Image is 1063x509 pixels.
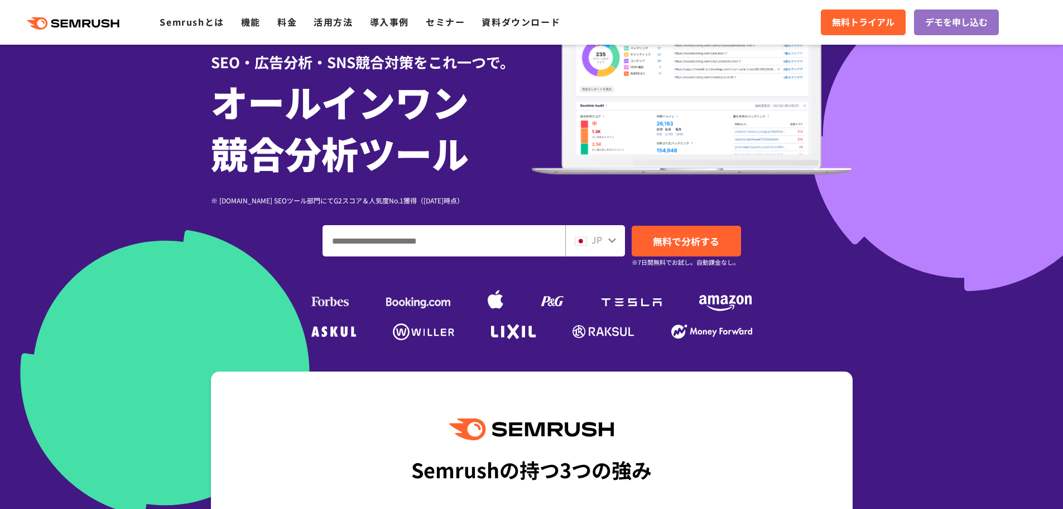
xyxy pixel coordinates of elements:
div: SEO・広告分析・SNS競合対策をこれ一つで。 [211,34,532,73]
h1: オールインワン 競合分析ツール [211,75,532,178]
a: 料金 [277,15,297,28]
span: 無料で分析する [653,234,719,248]
a: 無料で分析する [632,226,741,256]
span: 無料トライアル [832,15,894,30]
a: デモを申し込む [914,9,999,35]
a: 機能 [241,15,261,28]
a: 活用方法 [314,15,353,28]
a: 導入事例 [370,15,409,28]
a: セミナー [426,15,465,28]
div: Semrushの持つ3つの強み [411,449,652,490]
small: ※7日間無料でお試し。自動課金なし。 [632,257,739,268]
img: Semrush [449,418,613,440]
input: ドメイン、キーワードまたはURLを入力してください [323,226,565,256]
a: 資料ダウンロード [482,15,560,28]
a: Semrushとは [160,15,224,28]
div: ※ [DOMAIN_NAME] SEOツール部門にてG2スコア＆人気度No.1獲得（[DATE]時点） [211,195,532,206]
a: 無料トライアル [821,9,906,35]
span: JP [591,233,602,246]
span: デモを申し込む [925,15,988,30]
